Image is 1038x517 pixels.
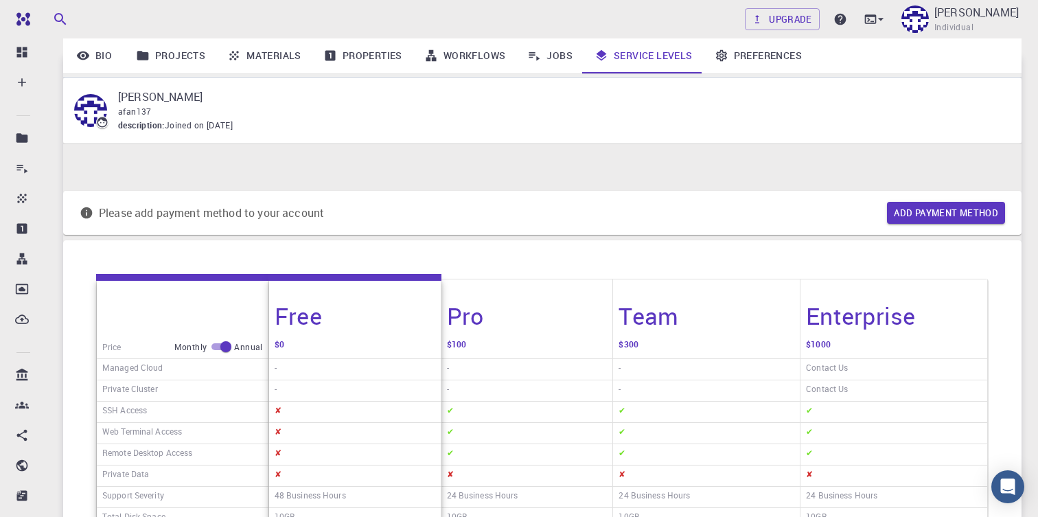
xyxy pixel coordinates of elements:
h6: Remote Desktop Access [102,446,192,463]
a: Bio [63,38,125,73]
p: Please add payment method to your account [99,205,324,221]
h6: ✔ [619,446,625,463]
h6: 24 Business Hours [447,488,518,506]
p: [PERSON_NAME] [118,89,1000,105]
h6: Private Cluster [102,382,158,400]
h6: ✘ [275,403,281,421]
h6: - [447,360,449,378]
button: Add payment method [887,202,1005,224]
h6: ✘ [619,467,625,485]
h4: Enterprise [806,301,916,330]
p: [PERSON_NAME] [934,4,1019,21]
h6: Web Terminal Access [102,424,182,442]
h6: ✔ [447,446,454,463]
h6: ✔ [619,403,625,421]
span: Annual [234,341,262,354]
h6: - [619,382,621,400]
h6: $100 [447,337,466,357]
h6: $0 [275,337,284,357]
h6: ✔ [447,403,454,421]
h6: ✘ [275,467,281,485]
h6: ✔ [806,403,813,421]
span: afan137 [118,106,152,117]
h6: - [447,382,449,400]
h6: - [619,360,621,378]
h6: $1000 [806,337,831,357]
span: Joined on [DATE] [165,119,233,133]
span: Individual [934,21,973,34]
h6: ✘ [275,424,281,442]
div: Open Intercom Messenger [991,470,1024,503]
h6: 24 Business Hours [806,488,877,506]
h6: Support Severity [102,488,164,506]
a: Service Levels [584,38,704,73]
a: Materials [216,38,312,73]
h6: ✔ [806,446,813,463]
h6: SSH Access [102,403,147,421]
h6: 48 Business Hours [275,488,346,506]
h4: Free [275,301,322,330]
h6: Contact Us [806,360,848,378]
span: Monthly [174,341,207,354]
a: Preferences [704,38,813,73]
h6: - [275,360,277,378]
h6: ✘ [447,467,454,485]
a: Jobs [516,38,584,73]
h6: Price [102,340,122,354]
h6: 24 Business Hours [619,488,690,506]
h6: ✔ [806,424,813,442]
span: description : [118,119,165,133]
h6: ✘ [275,446,281,463]
h6: - [275,382,277,400]
h6: ✔ [447,424,454,442]
h6: ✔ [619,424,625,442]
a: Properties [312,38,413,73]
h6: Contact Us [806,382,848,400]
img: ahmad Afandi [901,5,929,33]
h4: Pro [447,301,484,330]
h6: ✘ [806,467,813,485]
a: Projects [125,38,216,73]
h6: $300 [619,337,638,357]
a: Upgrade [745,8,820,30]
img: logo [11,12,30,26]
h6: Managed Cloud [102,360,163,378]
a: Workflows [413,38,517,73]
h4: Team [619,301,678,330]
h6: Private Data [102,467,149,485]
